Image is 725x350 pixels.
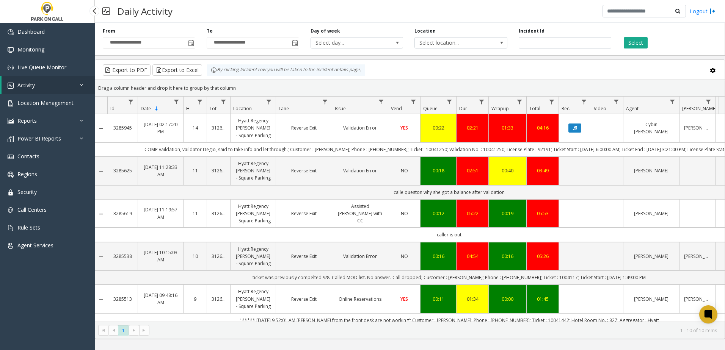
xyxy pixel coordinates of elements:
[425,210,452,217] a: 00:12
[281,167,327,174] a: Reverse Exit
[531,210,554,217] div: 05:53
[684,253,711,260] a: [PERSON_NAME]
[143,292,179,306] a: [DATE] 09:48:16 AM
[212,295,226,303] a: 312606
[337,203,383,225] a: Assisted [PERSON_NAME] with CC
[8,172,14,178] img: 'icon'
[515,97,525,107] a: Wrapup Filter Menu
[112,124,133,131] a: 3285945
[531,295,554,303] a: 01:45
[493,167,522,174] a: 00:40
[628,121,675,135] a: Cybin [PERSON_NAME]
[337,295,383,303] a: Online Reservations
[281,295,327,303] a: Reverse Exit
[8,47,14,53] img: 'icon'
[425,124,452,131] a: 00:22
[8,118,14,124] img: 'icon'
[207,28,213,34] label: To
[17,135,61,142] span: Power BI Reports
[335,105,346,112] span: Issue
[17,188,37,195] span: Security
[8,189,14,195] img: 'icon'
[188,210,202,217] a: 11
[281,253,327,260] a: Reverse Exit
[493,124,522,131] div: 01:33
[337,124,383,131] a: Validation Error
[393,167,416,174] a: NO
[626,105,639,112] span: Agent
[114,2,176,20] h3: Daily Activity
[423,105,438,112] span: Queue
[529,105,540,112] span: Total
[212,124,226,131] a: 312606
[415,37,488,48] span: Select location...
[102,2,110,20] img: pageIcon
[408,97,419,107] a: Vend Filter Menu
[112,210,133,217] a: 3285619
[690,7,716,15] a: Logout
[290,37,299,48] span: Toggle popup
[8,136,14,142] img: 'icon'
[152,64,202,76] button: Export to Excel
[311,28,340,34] label: Day of week
[393,253,416,260] a: NO
[187,37,195,48] span: Toggle popup
[393,124,416,131] a: YES
[493,295,522,303] div: 00:00
[95,168,107,174] a: Collapse Details
[95,97,725,322] div: Data table
[684,295,711,303] a: [PERSON_NAME]
[491,105,509,112] span: Wrapup
[311,37,384,48] span: Select day...
[211,67,217,73] img: infoIcon.svg
[531,124,554,131] a: 04:16
[143,121,179,135] a: [DATE] 02:17:20 PM
[562,105,570,112] span: Rec.
[8,225,14,231] img: 'icon'
[8,65,14,71] img: 'icon'
[17,242,53,249] span: Agent Services
[531,253,554,260] a: 05:26
[461,167,484,174] div: 02:51
[8,154,14,160] img: 'icon'
[143,206,179,220] a: [DATE] 11:19:57 AM
[95,81,725,95] div: Drag a column header and drop it here to group by that column
[95,296,107,302] a: Collapse Details
[400,296,408,302] span: YES
[400,125,408,131] span: YES
[281,124,327,131] a: Reverse Exit
[141,105,151,112] span: Date
[188,295,202,303] a: 9
[110,105,115,112] span: Id
[2,76,95,94] a: Activity
[461,253,484,260] a: 04:54
[235,117,271,139] a: Hyatt Regency [PERSON_NAME] - Square Parking
[143,249,179,263] a: [DATE] 10:15:03 AM
[401,253,408,259] span: NO
[425,167,452,174] a: 00:18
[171,97,182,107] a: Date Filter Menu
[143,164,179,178] a: [DATE] 11:28:33 AM
[8,83,14,89] img: 'icon'
[212,210,226,217] a: 312606
[112,295,133,303] a: 3285513
[337,253,383,260] a: Validation Error
[531,167,554,174] div: 03:49
[17,28,45,35] span: Dashboard
[337,167,383,174] a: Validation Error
[667,97,678,107] a: Agent Filter Menu
[17,224,40,231] span: Rule Sets
[628,210,675,217] a: [PERSON_NAME]
[425,253,452,260] div: 00:16
[684,124,711,131] a: [PERSON_NAME]
[320,97,330,107] a: Lane Filter Menu
[210,105,217,112] span: Lot
[235,203,271,225] a: Hyatt Regency [PERSON_NAME] - Square Parking
[212,253,226,260] a: 312606
[188,253,202,260] a: 10
[461,124,484,131] a: 02:21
